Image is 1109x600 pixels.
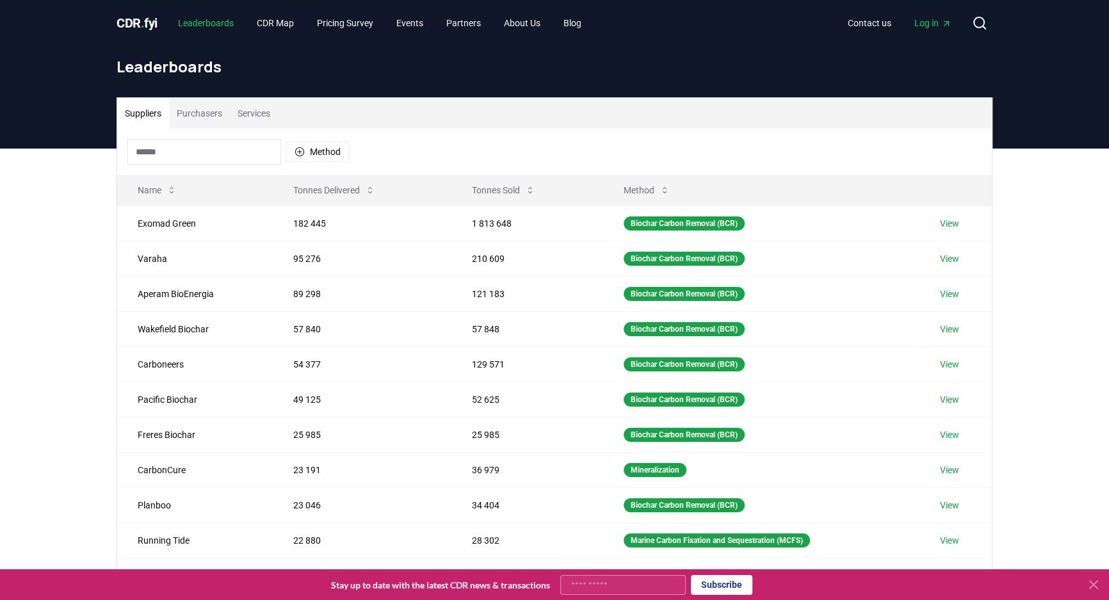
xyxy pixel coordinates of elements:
[624,463,686,477] div: Mineralization
[117,241,273,276] td: Varaha
[451,276,603,311] td: 121 183
[273,382,451,417] td: 49 125
[127,177,187,203] button: Name
[624,357,745,371] div: Biochar Carbon Removal (BCR)
[117,382,273,417] td: Pacific Biochar
[273,206,451,241] td: 182 445
[273,452,451,487] td: 23 191
[624,216,745,231] div: Biochar Carbon Removal (BCR)
[273,311,451,346] td: 57 840
[169,98,230,129] button: Purchasers
[940,288,959,300] a: View
[451,382,603,417] td: 52 625
[462,177,546,203] button: Tonnes Sold
[117,346,273,382] td: Carboneers
[168,12,592,35] nav: Main
[940,534,959,547] a: View
[940,323,959,336] a: View
[940,499,959,512] a: View
[307,12,384,35] a: Pricing Survey
[283,177,385,203] button: Tonnes Delivered
[141,15,145,31] span: .
[117,452,273,487] td: CarbonCure
[624,428,745,442] div: Biochar Carbon Removal (BCR)
[624,533,810,547] div: Marine Carbon Fixation and Sequestration (MCFS)
[273,487,451,523] td: 23 046
[451,241,603,276] td: 210 609
[273,241,451,276] td: 95 276
[624,252,745,266] div: Biochar Carbon Removal (BCR)
[451,523,603,558] td: 28 302
[117,487,273,523] td: Planboo
[940,217,959,230] a: View
[451,417,603,452] td: 25 985
[613,177,680,203] button: Method
[247,12,304,35] a: CDR Map
[117,417,273,452] td: Freres Biochar
[838,12,962,35] nav: Main
[940,393,959,406] a: View
[940,252,959,265] a: View
[624,498,745,512] div: Biochar Carbon Removal (BCR)
[940,464,959,476] a: View
[117,276,273,311] td: Aperam BioEnergia
[451,206,603,241] td: 1 813 648
[451,311,603,346] td: 57 848
[914,17,951,29] span: Log in
[624,287,745,301] div: Biochar Carbon Removal (BCR)
[553,12,592,35] a: Blog
[117,15,158,31] span: CDR fyi
[624,393,745,407] div: Biochar Carbon Removal (BCR)
[286,142,349,162] button: Method
[273,417,451,452] td: 25 985
[838,12,902,35] a: Contact us
[940,358,959,371] a: View
[117,14,158,32] a: CDR.fyi
[494,12,551,35] a: About Us
[624,322,745,336] div: Biochar Carbon Removal (BCR)
[386,12,433,35] a: Events
[451,487,603,523] td: 34 404
[273,523,451,558] td: 22 880
[940,428,959,441] a: View
[904,12,962,35] a: Log in
[230,98,278,129] button: Services
[117,56,992,77] h1: Leaderboards
[451,346,603,382] td: 129 571
[117,311,273,346] td: Wakefield Biochar
[117,206,273,241] td: Exomad Green
[273,276,451,311] td: 89 298
[117,523,273,558] td: Running Tide
[168,12,244,35] a: Leaderboards
[117,98,169,129] button: Suppliers
[436,12,491,35] a: Partners
[273,346,451,382] td: 54 377
[451,452,603,487] td: 36 979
